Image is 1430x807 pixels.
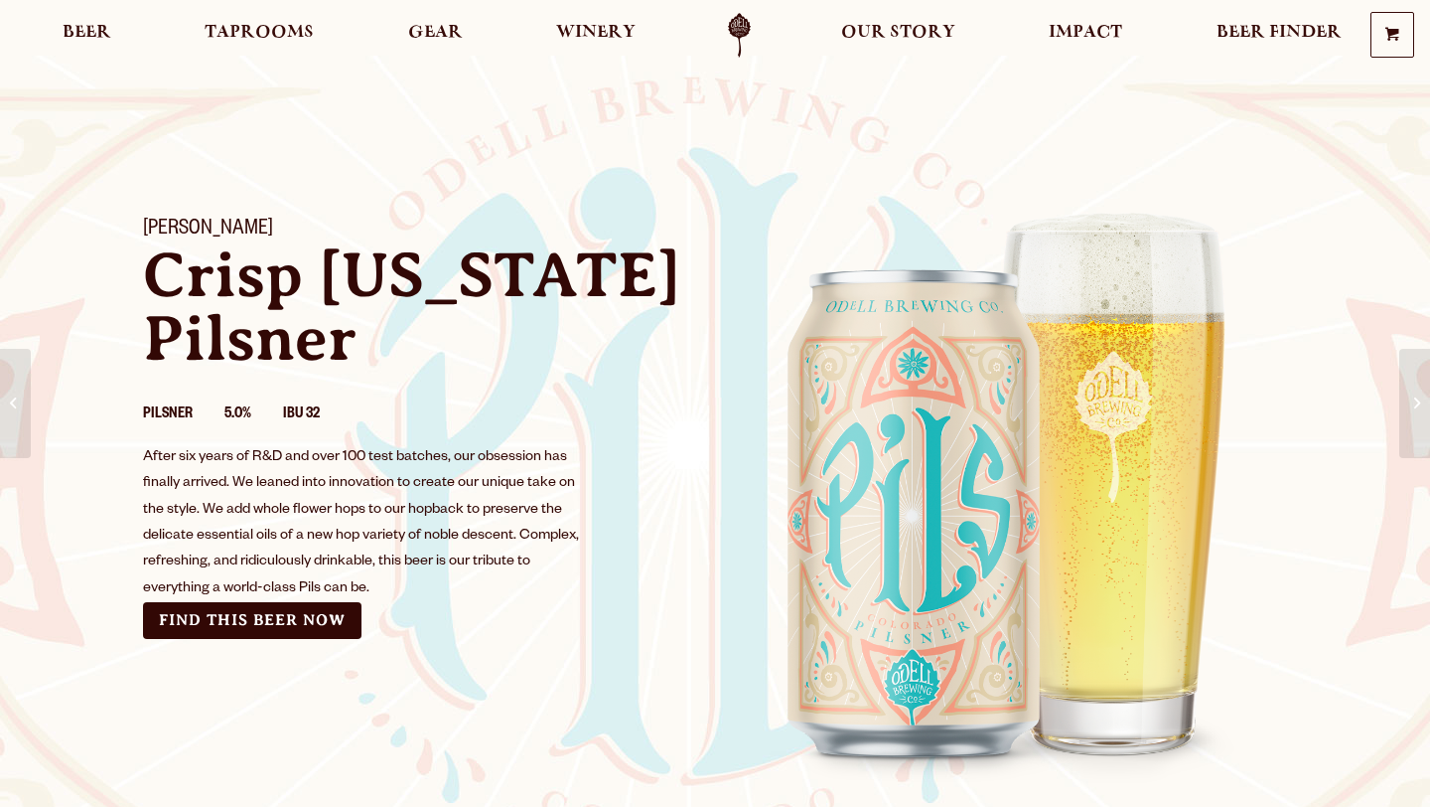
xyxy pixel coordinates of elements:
span: Our Story [841,25,955,41]
span: Beer Finder [1216,25,1342,41]
li: 5.0% [224,403,283,428]
span: Beer [63,25,111,41]
a: Beer Finder [1204,13,1355,58]
li: Pilsner [143,403,224,428]
span: Gear [408,25,463,41]
a: Beer [50,13,124,58]
a: Find this Beer Now [143,602,361,639]
h1: [PERSON_NAME] [143,218,691,243]
span: Impact [1049,25,1122,41]
a: Gear [395,13,476,58]
a: Taprooms [192,13,327,58]
p: Crisp [US_STATE] Pilsner [143,243,691,371]
a: Our Story [828,13,968,58]
span: Winery [556,25,636,41]
a: Winery [543,13,648,58]
span: Taprooms [205,25,314,41]
a: Impact [1036,13,1135,58]
a: Odell Home [702,13,777,58]
li: IBU 32 [283,403,352,428]
div: After six years of R&D and over 100 test batches, our obsession has finally arrived. We leaned in... [143,445,582,602]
